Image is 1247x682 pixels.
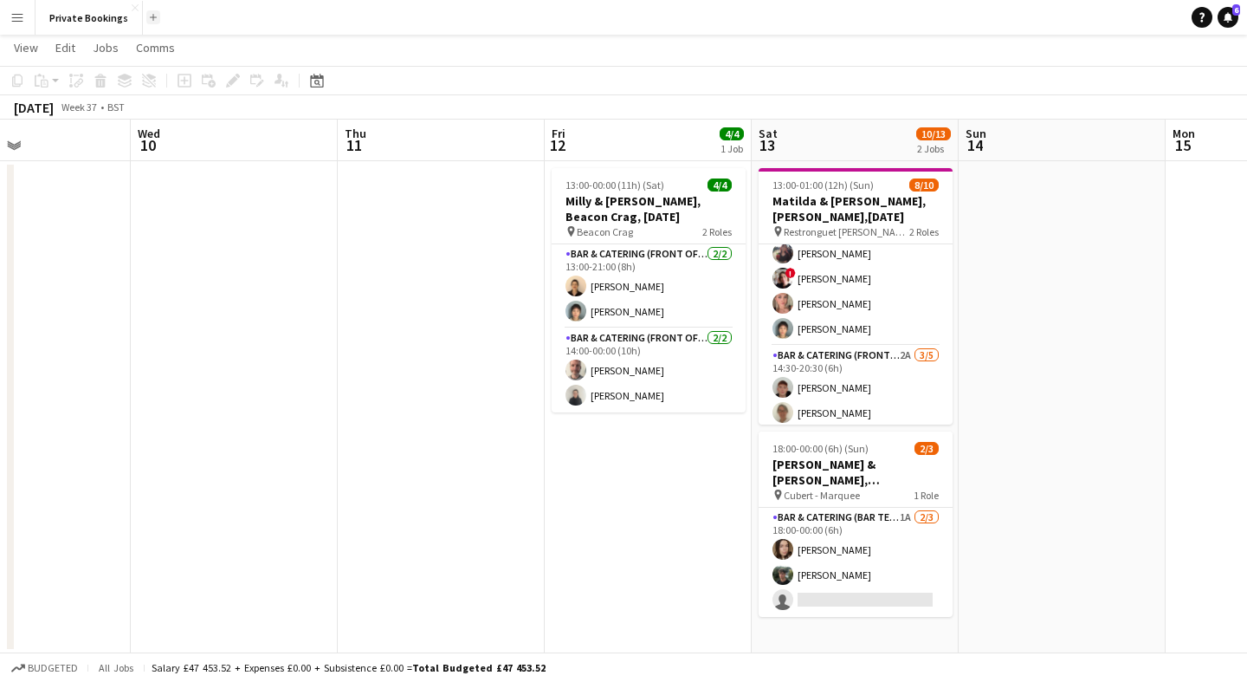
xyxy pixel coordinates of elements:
div: BST [107,101,125,114]
span: Fri [552,126,565,141]
span: 10 [135,135,160,155]
span: Wed [138,126,160,141]
span: 1 Role [914,489,939,502]
span: Week 37 [57,101,100,114]
span: Cubert - Marquee [784,489,860,502]
button: Budgeted [9,659,81,678]
app-card-role: Bar & Catering (Front of House)2/213:00-21:00 (8h)[PERSON_NAME][PERSON_NAME] [552,244,746,328]
span: Mon [1173,126,1195,141]
span: ! [785,268,796,278]
span: 15 [1170,135,1195,155]
app-job-card: 13:00-00:00 (11h) (Sat)4/4Milly & [PERSON_NAME], Beacon Crag, [DATE] Beacon Crag2 RolesBar & Cate... [552,168,746,412]
app-job-card: 13:00-01:00 (12h) (Sun)8/10Matilda & [PERSON_NAME], [PERSON_NAME],[DATE] Restronguet [PERSON_NAME... [759,168,953,425]
span: View [14,40,38,55]
span: 13 [756,135,778,155]
a: 6 [1218,7,1238,28]
span: Total Budgeted £47 453.52 [412,661,546,674]
span: 18:00-00:00 (6h) (Sun) [772,442,869,455]
span: Jobs [93,40,119,55]
app-job-card: 18:00-00:00 (6h) (Sun)2/3[PERSON_NAME] & [PERSON_NAME], [PERSON_NAME], [DATE] Cubert - Marquee1 R... [759,432,953,617]
div: 2 Jobs [917,142,950,155]
span: 2/3 [914,442,939,455]
span: 13:00-00:00 (11h) (Sat) [565,179,664,192]
app-card-role: Bar & Catering (Front of House)5/513:00-01:00 (12h)[PERSON_NAME][PERSON_NAME]![PERSON_NAME][PERSO... [759,186,953,346]
button: Private Bookings [36,1,143,35]
span: 12 [549,135,565,155]
span: Beacon Crag [577,225,633,238]
app-card-role: Bar & Catering (Front of House)2/214:00-00:00 (10h)[PERSON_NAME][PERSON_NAME] [552,328,746,412]
span: Edit [55,40,75,55]
a: Comms [129,36,182,59]
span: 13:00-01:00 (12h) (Sun) [772,179,874,192]
h3: [PERSON_NAME] & [PERSON_NAME], [PERSON_NAME], [DATE] [759,457,953,488]
span: All jobs [95,661,137,674]
span: Comms [136,40,175,55]
span: 14 [963,135,986,155]
div: [DATE] [14,99,54,116]
a: Edit [48,36,82,59]
h3: Milly & [PERSON_NAME], Beacon Crag, [DATE] [552,193,746,224]
a: Jobs [86,36,126,59]
app-card-role: Bar & Catering (Front of House)2A3/514:30-20:30 (6h)[PERSON_NAME][PERSON_NAME] [759,346,953,505]
app-card-role: Bar & Catering (Bar Tender)1A2/318:00-00:00 (6h)[PERSON_NAME][PERSON_NAME] [759,508,953,617]
span: Sun [966,126,986,141]
span: 4/4 [720,127,744,140]
span: 6 [1232,4,1240,16]
span: Thu [345,126,366,141]
span: 8/10 [909,179,939,192]
div: 1 Job [720,142,743,155]
span: Sat [759,126,778,141]
span: 2 Roles [702,225,732,238]
span: 11 [342,135,366,155]
span: Restronguet [PERSON_NAME] [784,225,909,238]
div: Salary £47 453.52 + Expenses £0.00 + Subsistence £0.00 = [152,661,546,674]
h3: Matilda & [PERSON_NAME], [PERSON_NAME],[DATE] [759,193,953,224]
span: 10/13 [916,127,951,140]
span: 2 Roles [909,225,939,238]
span: Budgeted [28,662,78,674]
a: View [7,36,45,59]
span: 4/4 [707,179,732,192]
